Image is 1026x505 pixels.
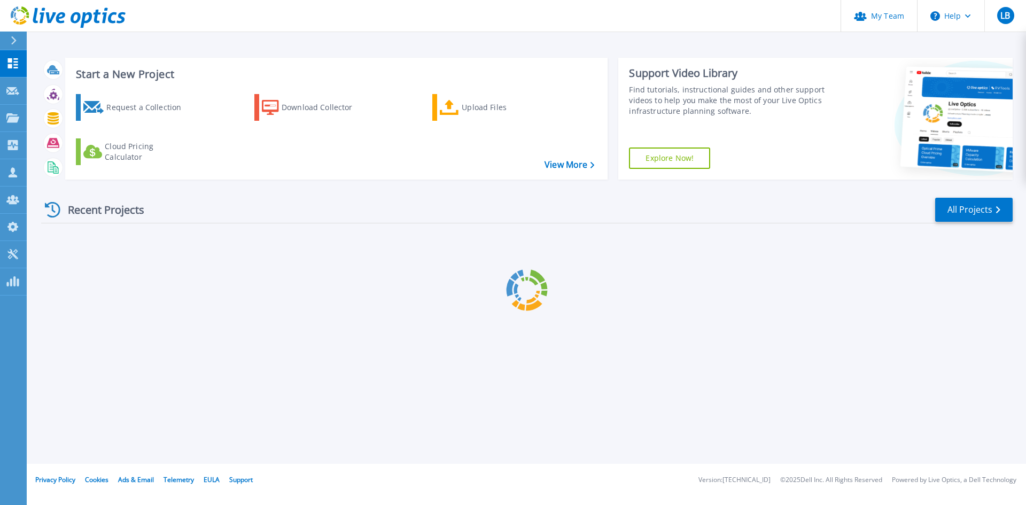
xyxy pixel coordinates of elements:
[698,477,771,484] li: Version: [TECHNICAL_ID]
[545,160,594,170] a: View More
[76,68,594,80] h3: Start a New Project
[35,475,75,484] a: Privacy Policy
[462,97,547,118] div: Upload Files
[935,198,1013,222] a: All Projects
[629,147,710,169] a: Explore Now!
[892,477,1016,484] li: Powered by Live Optics, a Dell Technology
[85,475,108,484] a: Cookies
[629,84,830,116] div: Find tutorials, instructional guides and other support videos to help you make the most of your L...
[106,97,192,118] div: Request a Collection
[1000,11,1010,20] span: LB
[229,475,253,484] a: Support
[41,197,159,223] div: Recent Projects
[76,94,195,121] a: Request a Collection
[204,475,220,484] a: EULA
[629,66,830,80] div: Support Video Library
[76,138,195,165] a: Cloud Pricing Calculator
[432,94,551,121] a: Upload Files
[780,477,882,484] li: © 2025 Dell Inc. All Rights Reserved
[164,475,194,484] a: Telemetry
[105,141,190,162] div: Cloud Pricing Calculator
[254,94,374,121] a: Download Collector
[282,97,367,118] div: Download Collector
[118,475,154,484] a: Ads & Email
